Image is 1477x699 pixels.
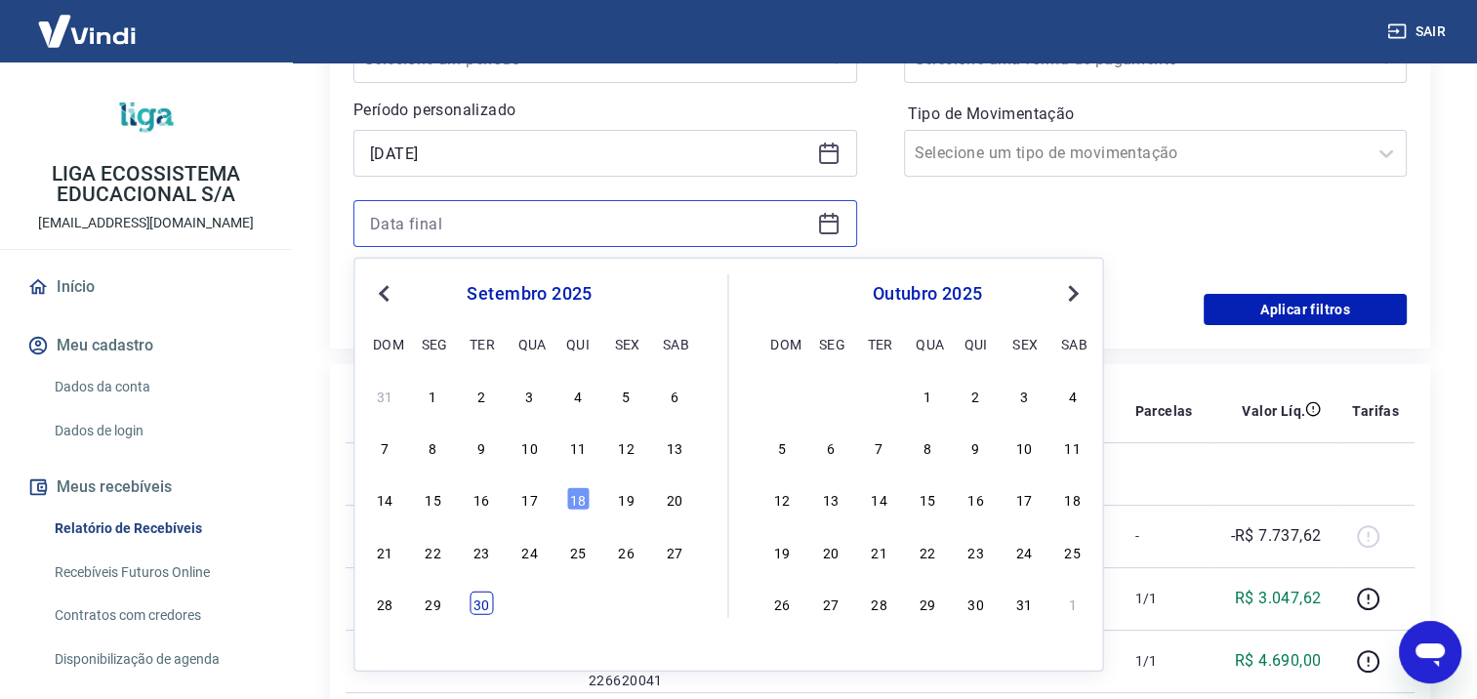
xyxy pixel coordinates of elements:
[566,435,590,459] div: Choose quinta-feira, 11 de setembro de 2025
[614,435,637,459] div: Choose sexta-feira, 12 de setembro de 2025
[1230,524,1321,548] p: -R$ 7.737,62
[663,384,686,407] div: Choose sábado, 6 de setembro de 2025
[373,331,396,354] div: dom
[422,539,445,562] div: Choose segunda-feira, 22 de setembro de 2025
[916,435,939,459] div: Choose quarta-feira, 8 de outubro de 2025
[1399,621,1461,683] iframe: Botão para abrir a janela de mensagens
[517,592,541,615] div: Choose quarta-feira, 1 de outubro de 2025
[867,487,890,511] div: Choose terça-feira, 14 de outubro de 2025
[614,592,637,615] div: Choose sexta-feira, 3 de outubro de 2025
[47,509,268,549] a: Relatório de Recebíveis
[353,99,857,122] p: Período personalizado
[47,367,268,407] a: Dados da conta
[770,331,794,354] div: dom
[47,596,268,636] a: Contratos com credores
[470,331,493,354] div: ter
[768,282,1087,306] div: outubro 2025
[470,539,493,562] div: Choose terça-feira, 23 de setembro de 2025
[23,466,268,509] button: Meus recebíveis
[1235,587,1321,610] p: R$ 3.047,62
[1383,14,1454,50] button: Sair
[964,592,988,615] div: Choose quinta-feira, 30 de outubro de 2025
[916,539,939,562] div: Choose quarta-feira, 22 de outubro de 2025
[867,384,890,407] div: Choose terça-feira, 30 de setembro de 2025
[422,331,445,354] div: seg
[566,384,590,407] div: Choose quinta-feira, 4 de setembro de 2025
[1061,331,1085,354] div: sab
[1061,592,1085,615] div: Choose sábado, 1 de novembro de 2025
[47,411,268,451] a: Dados de login
[663,539,686,562] div: Choose sábado, 27 de setembro de 2025
[964,435,988,459] div: Choose quinta-feira, 9 de outubro de 2025
[867,435,890,459] div: Choose terça-feira, 7 de outubro de 2025
[1134,401,1192,421] p: Parcelas
[663,487,686,511] div: Choose sábado, 20 de setembro de 2025
[23,1,150,61] img: Vindi
[422,435,445,459] div: Choose segunda-feira, 8 de setembro de 2025
[517,331,541,354] div: qua
[373,592,396,615] div: Choose domingo, 28 de setembro de 2025
[47,553,268,593] a: Recebíveis Futuros Online
[38,213,254,233] p: [EMAIL_ADDRESS][DOMAIN_NAME]
[422,487,445,511] div: Choose segunda-feira, 15 de setembro de 2025
[770,539,794,562] div: Choose domingo, 19 de outubro de 2025
[614,487,637,511] div: Choose sexta-feira, 19 de setembro de 2025
[370,139,809,168] input: Data inicial
[23,266,268,308] a: Início
[517,539,541,562] div: Choose quarta-feira, 24 de setembro de 2025
[770,384,794,407] div: Choose domingo, 28 de setembro de 2025
[1134,651,1192,671] p: 1/1
[908,103,1404,126] label: Tipo de Movimentação
[819,331,842,354] div: seg
[964,384,988,407] div: Choose quinta-feira, 2 de outubro de 2025
[1012,331,1036,354] div: sex
[867,539,890,562] div: Choose terça-feira, 21 de outubro de 2025
[614,539,637,562] div: Choose sexta-feira, 26 de setembro de 2025
[770,592,794,615] div: Choose domingo, 26 de outubro de 2025
[819,539,842,562] div: Choose segunda-feira, 20 de outubro de 2025
[1061,539,1085,562] div: Choose sábado, 25 de outubro de 2025
[768,381,1087,617] div: month 2025-10
[1012,487,1036,511] div: Choose sexta-feira, 17 de outubro de 2025
[370,381,688,617] div: month 2025-09
[867,592,890,615] div: Choose terça-feira, 28 de outubro de 2025
[663,435,686,459] div: Choose sábado, 13 de setembro de 2025
[470,592,493,615] div: Choose terça-feira, 30 de setembro de 2025
[566,592,590,615] div: Choose quinta-feira, 2 de outubro de 2025
[1352,401,1399,421] p: Tarifas
[1061,384,1085,407] div: Choose sábado, 4 de outubro de 2025
[614,331,637,354] div: sex
[964,487,988,511] div: Choose quinta-feira, 16 de outubro de 2025
[663,331,686,354] div: sab
[1061,435,1085,459] div: Choose sábado, 11 de outubro de 2025
[373,384,396,407] div: Choose domingo, 31 de agosto de 2025
[964,331,988,354] div: qui
[916,592,939,615] div: Choose quarta-feira, 29 de outubro de 2025
[372,282,395,306] button: Previous Month
[663,592,686,615] div: Choose sábado, 4 de outubro de 2025
[1012,592,1036,615] div: Choose sexta-feira, 31 de outubro de 2025
[1242,401,1305,421] p: Valor Líq.
[373,435,396,459] div: Choose domingo, 7 de setembro de 2025
[422,592,445,615] div: Choose segunda-feira, 29 de setembro de 2025
[373,539,396,562] div: Choose domingo, 21 de setembro de 2025
[964,539,988,562] div: Choose quinta-feira, 23 de outubro de 2025
[566,331,590,354] div: qui
[916,331,939,354] div: qua
[1061,487,1085,511] div: Choose sábado, 18 de outubro de 2025
[370,209,809,238] input: Data final
[107,78,185,156] img: 960cb8fc-1d63-4d5e-964f-239f1e28e151.jpeg
[470,435,493,459] div: Choose terça-feira, 9 de setembro de 2025
[770,487,794,511] div: Choose domingo, 12 de outubro de 2025
[867,331,890,354] div: ter
[819,435,842,459] div: Choose segunda-feira, 6 de outubro de 2025
[819,487,842,511] div: Choose segunda-feira, 13 de outubro de 2025
[370,282,688,306] div: setembro 2025
[1012,384,1036,407] div: Choose sexta-feira, 3 de outubro de 2025
[916,487,939,511] div: Choose quarta-feira, 15 de outubro de 2025
[819,384,842,407] div: Choose segunda-feira, 29 de setembro de 2025
[566,487,590,511] div: Choose quinta-feira, 18 de setembro de 2025
[1134,589,1192,608] p: 1/1
[1012,435,1036,459] div: Choose sexta-feira, 10 de outubro de 2025
[373,487,396,511] div: Choose domingo, 14 de setembro de 2025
